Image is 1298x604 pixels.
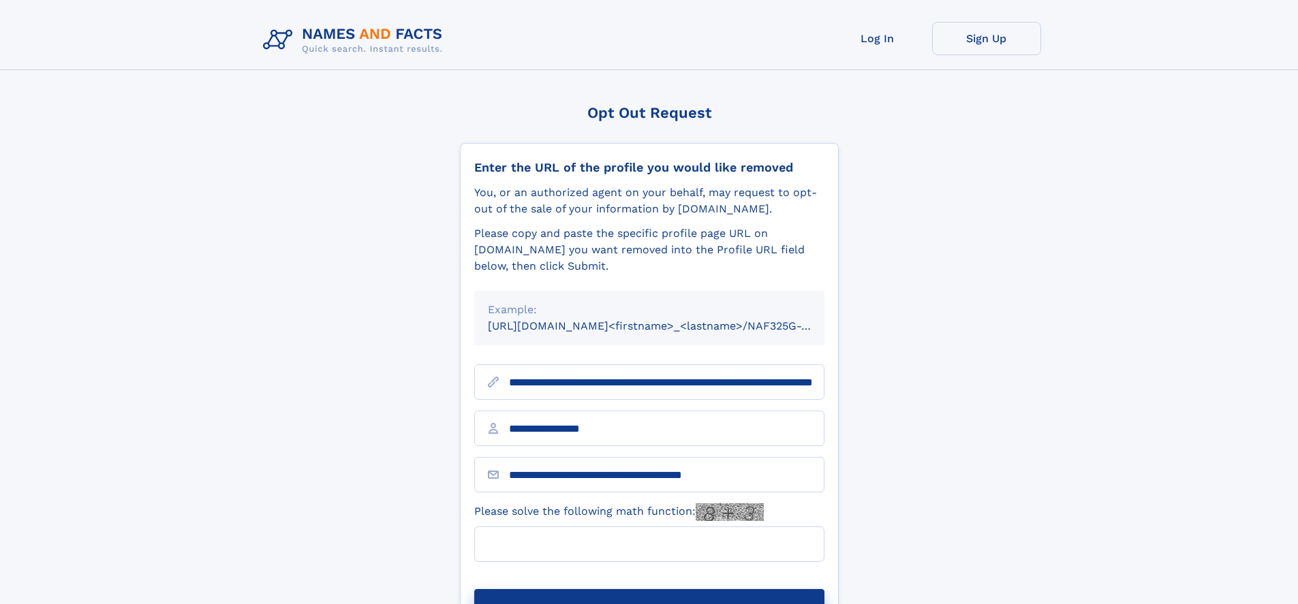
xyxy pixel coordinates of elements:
[474,503,764,521] label: Please solve the following math function:
[932,22,1041,55] a: Sign Up
[474,185,824,217] div: You, or an authorized agent on your behalf, may request to opt-out of the sale of your informatio...
[488,302,811,318] div: Example:
[488,319,850,332] small: [URL][DOMAIN_NAME]<firstname>_<lastname>/NAF325G-xxxxxxxx
[474,160,824,175] div: Enter the URL of the profile you would like removed
[474,225,824,274] div: Please copy and paste the specific profile page URL on [DOMAIN_NAME] you want removed into the Pr...
[823,22,932,55] a: Log In
[258,22,454,59] img: Logo Names and Facts
[460,104,839,121] div: Opt Out Request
